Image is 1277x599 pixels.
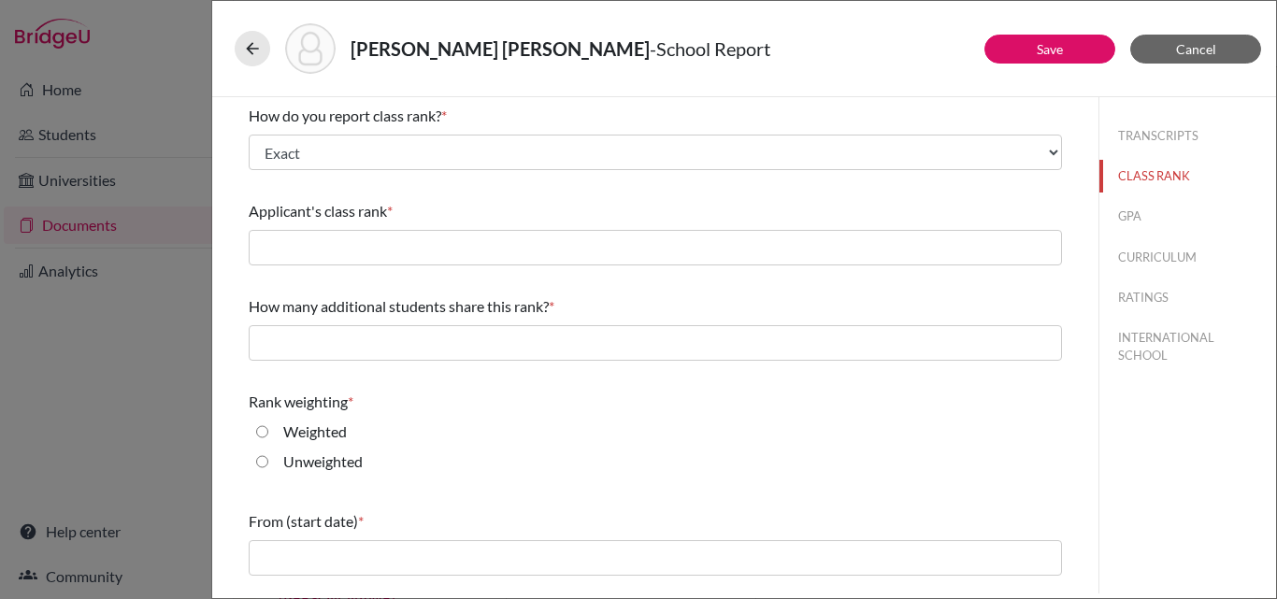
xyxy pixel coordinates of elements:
button: TRANSCRIPTS [1099,120,1276,152]
span: Applicant's class rank [249,202,387,220]
label: Weighted [283,421,347,443]
strong: [PERSON_NAME] [PERSON_NAME] [351,37,650,60]
span: Rank weighting [249,392,348,410]
button: GPA [1099,200,1276,233]
label: Unweighted [283,450,363,473]
span: From (start date) [249,512,358,530]
button: CURRICULUM [1099,241,1276,274]
button: CLASS RANK [1099,160,1276,193]
span: How do you report class rank? [249,107,441,124]
span: How many additional students share this rank? [249,297,549,315]
button: RATINGS [1099,281,1276,314]
button: INTERNATIONAL SCHOOL [1099,321,1276,372]
span: - School Report [650,37,770,60]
